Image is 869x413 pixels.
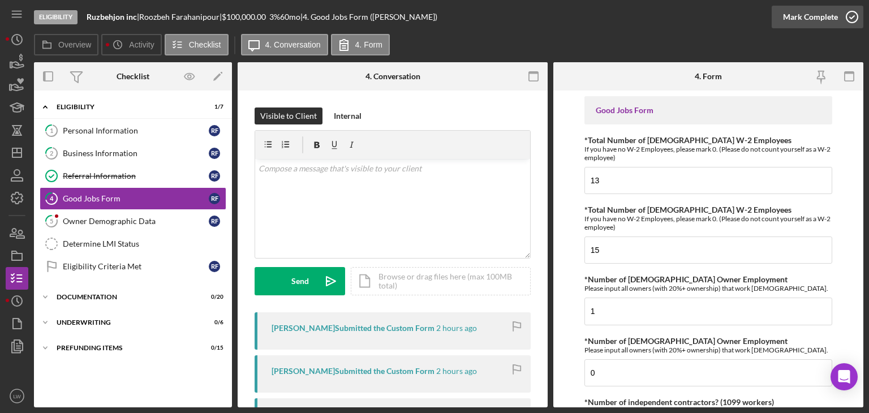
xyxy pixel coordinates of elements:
[436,324,477,333] time: 2025-08-29 19:55
[255,267,345,295] button: Send
[255,107,322,124] button: Visible to Client
[584,135,791,145] label: *Total Number of [DEMOGRAPHIC_DATA] W-2 Employees
[40,187,226,210] a: 4Good Jobs FormRF
[58,40,91,49] label: Overview
[203,319,223,326] div: 0 / 6
[783,6,838,28] div: Mark Complete
[584,284,832,292] div: Please input all owners (with 20%+ ownership) that work [DEMOGRAPHIC_DATA].
[50,127,53,134] tspan: 1
[260,107,317,124] div: Visible to Client
[436,367,477,376] time: 2025-08-29 19:54
[87,12,137,21] b: Ruzbehjon inc
[695,72,722,81] div: 4. Form
[63,194,209,203] div: Good Jobs Form
[272,367,434,376] div: [PERSON_NAME] Submitted the Custom Form
[209,261,220,272] div: R F
[241,34,328,55] button: 4. Conversation
[209,216,220,227] div: R F
[328,107,367,124] button: Internal
[40,142,226,165] a: 2Business InformationRF
[772,6,863,28] button: Mark Complete
[50,149,53,157] tspan: 2
[57,319,195,326] div: Underwriting
[596,106,821,115] div: Good Jobs Form
[63,149,209,158] div: Business Information
[209,170,220,182] div: R F
[365,72,420,81] div: 4. Conversation
[57,345,195,351] div: Prefunding Items
[129,40,154,49] label: Activity
[209,148,220,159] div: R F
[34,34,98,55] button: Overview
[101,34,161,55] button: Activity
[63,239,226,248] div: Determine LMI Status
[57,294,195,300] div: Documentation
[40,255,226,278] a: Eligibility Criteria MetRF
[584,336,788,346] label: *Number of [DEMOGRAPHIC_DATA] Owner Employment
[40,119,226,142] a: 1Personal InformationRF
[584,214,832,231] div: If you have no W-2 Employees, please mark 0. (Please do not count yourself as a W-2 employee)
[584,346,832,354] div: Please input all owners (with 20%+ ownership) that work [DEMOGRAPHIC_DATA].
[50,195,54,202] tspan: 4
[63,126,209,135] div: Personal Information
[6,385,28,407] button: LW
[209,193,220,204] div: R F
[831,363,858,390] div: Open Intercom Messenger
[13,393,21,399] text: LW
[269,12,280,21] div: 3 %
[165,34,229,55] button: Checklist
[87,12,139,21] div: |
[291,267,309,295] div: Send
[209,125,220,136] div: R F
[203,345,223,351] div: 0 / 15
[40,233,226,255] a: Determine LMI Status
[584,274,788,284] label: *Number of [DEMOGRAPHIC_DATA] Owner Employment
[584,145,832,162] div: If you have no W-2 Employees, please mark 0. (Please do not count yourself as a W-2 employee)
[117,72,149,81] div: Checklist
[63,217,209,226] div: Owner Demographic Data
[203,294,223,300] div: 0 / 20
[50,217,53,225] tspan: 5
[63,262,209,271] div: Eligibility Criteria Met
[355,40,382,49] label: 4. Form
[584,397,774,407] label: *Number of independent contractors? (1099 workers)
[300,12,437,21] div: | 4. Good Jobs Form ([PERSON_NAME])
[331,34,390,55] button: 4. Form
[34,10,78,24] div: Eligibility
[203,104,223,110] div: 1 / 7
[280,12,300,21] div: 60 mo
[57,104,195,110] div: Eligibility
[189,40,221,49] label: Checklist
[139,12,222,21] div: Roozbeh Farahanipour |
[63,171,209,180] div: Referral Information
[272,324,434,333] div: [PERSON_NAME] Submitted the Custom Form
[334,107,362,124] div: Internal
[584,205,791,214] label: *Total Number of [DEMOGRAPHIC_DATA] W-2 Employees
[222,12,269,21] div: $100,000.00
[265,40,321,49] label: 4. Conversation
[40,210,226,233] a: 5Owner Demographic DataRF
[40,165,226,187] a: Referral InformationRF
